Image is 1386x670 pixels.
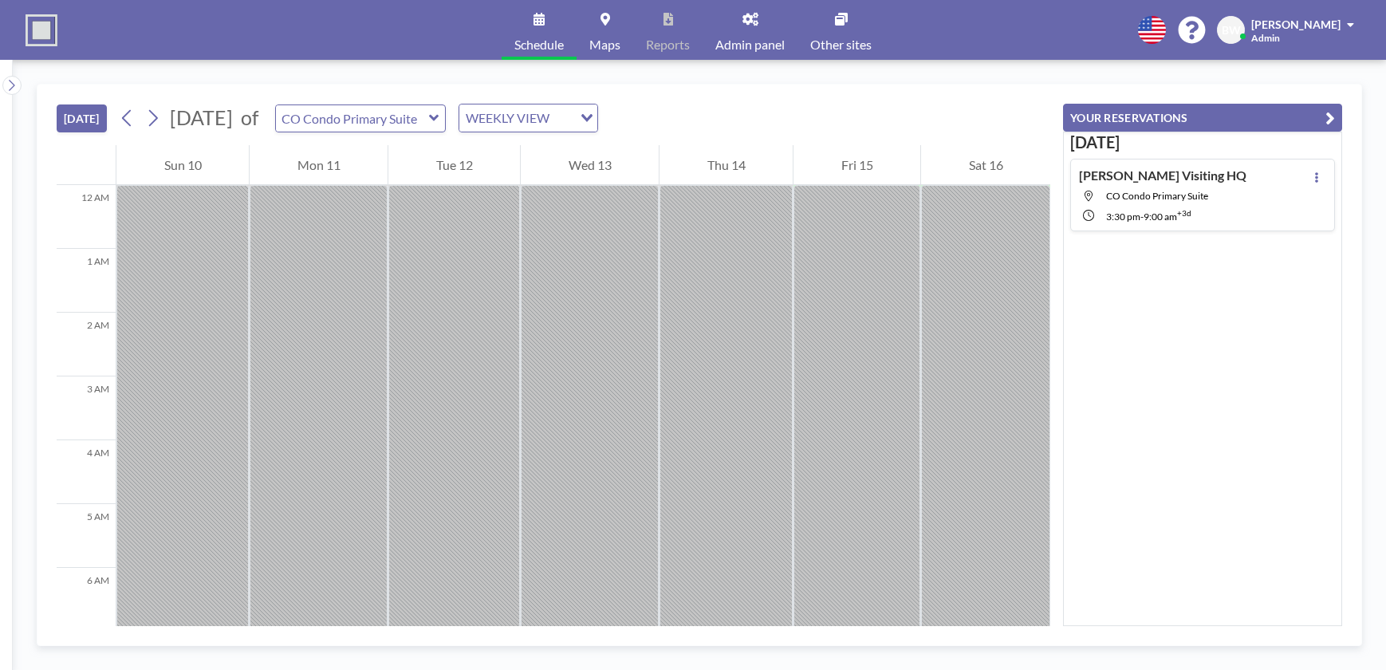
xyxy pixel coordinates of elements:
span: [PERSON_NAME] [1251,18,1341,31]
span: WEEKLY VIEW [463,108,553,128]
div: Search for option [459,104,597,132]
span: Admin [1251,32,1280,44]
div: 4 AM [57,440,116,504]
div: Wed 13 [521,145,659,185]
h4: [PERSON_NAME] Visiting HQ [1079,167,1246,183]
div: Sun 10 [116,145,249,185]
input: Search for option [554,108,571,128]
span: CO Condo Primary Suite [1106,190,1208,202]
span: [DATE] [170,105,233,129]
div: Thu 14 [660,145,793,185]
h3: [DATE] [1070,132,1335,152]
img: organization-logo [26,14,57,46]
div: 6 AM [57,568,116,632]
div: 5 AM [57,504,116,568]
div: Fri 15 [793,145,920,185]
div: Mon 11 [250,145,388,185]
sup: +3d [1177,208,1191,218]
span: BW [1222,23,1241,37]
span: Admin panel [715,38,785,51]
span: 9:00 AM [1144,211,1177,223]
div: 12 AM [57,185,116,249]
span: Schedule [514,38,564,51]
div: 1 AM [57,249,116,313]
button: YOUR RESERVATIONS [1063,104,1342,132]
div: 3 AM [57,376,116,440]
div: 2 AM [57,313,116,376]
span: Maps [589,38,620,51]
button: [DATE] [57,104,107,132]
span: 3:30 PM [1106,211,1140,223]
span: Other sites [810,38,872,51]
span: of [241,105,258,130]
span: - [1140,211,1144,223]
span: Reports [646,38,690,51]
div: Tue 12 [388,145,520,185]
input: CO Condo Primary Suite [276,105,429,132]
div: Sat 16 [921,145,1050,185]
